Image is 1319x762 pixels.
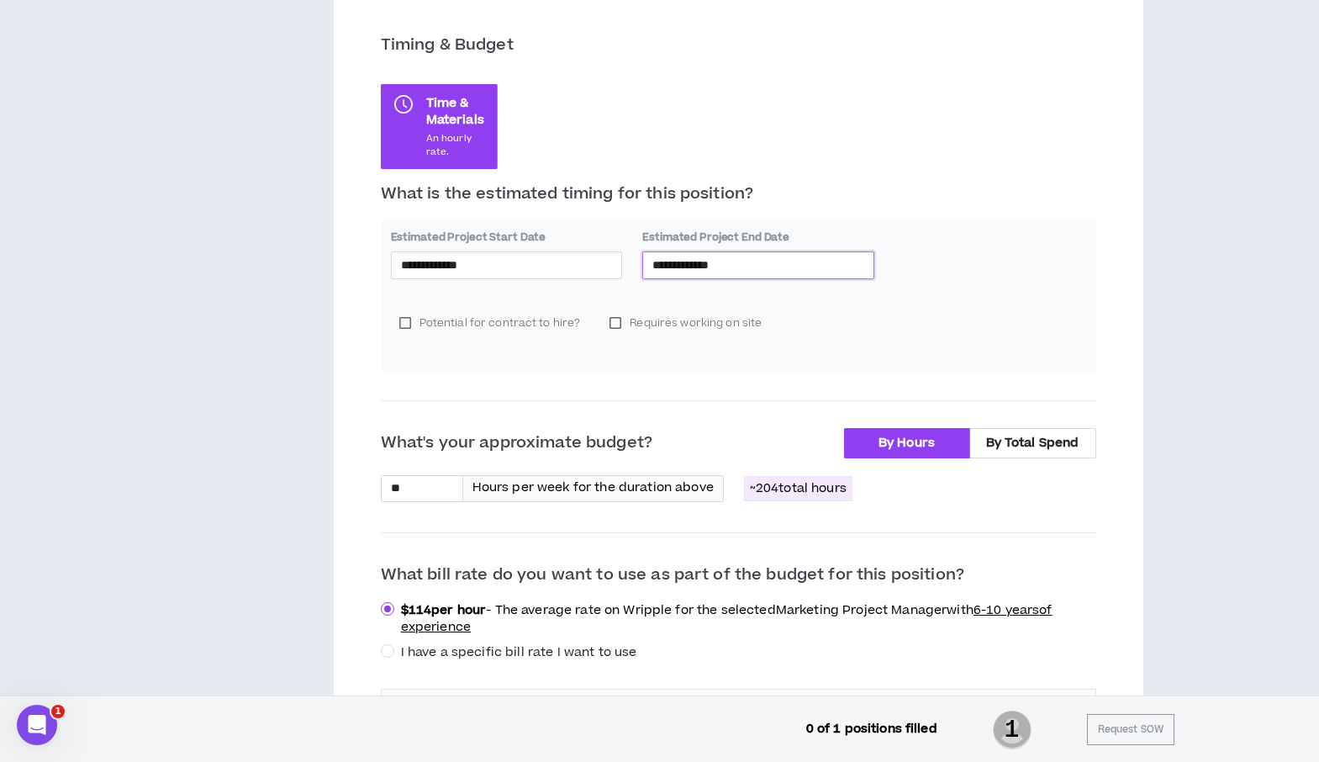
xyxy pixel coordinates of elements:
p: What bill rate do you want to use as part of the budget for this position? [381,560,1096,587]
p: Timing & Budget [381,34,514,57]
iframe: Intercom live chat [17,705,57,745]
p: What is the estimated timing for this position? [381,183,1096,206]
label: Requires working on site [601,310,770,336]
span: 1 [51,705,65,718]
span: 6-10 years of experience [401,601,1053,636]
p: ~ 204 total hours [744,476,852,501]
p: 0 of 1 positions filled [806,720,937,738]
span: 1 [993,709,1031,751]
span: By Hours [878,434,935,452]
p: - The average rate on Wripple for the selected Marketing Project Manager with [401,602,1083,636]
button: Request SOW [1087,714,1174,745]
label: Potential for contract to hire? [391,310,588,336]
label: Estimated Project End Date [642,230,874,245]
span: I have a specific bill rate I want to use [401,643,637,661]
strong: $ 114 per hour [401,601,487,619]
p: Hours per week for the duration above [472,479,714,497]
p: What's your approximate budget? [381,431,652,455]
label: Estimated Project Start Date [391,230,623,245]
span: By Total Spend [986,434,1079,452]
